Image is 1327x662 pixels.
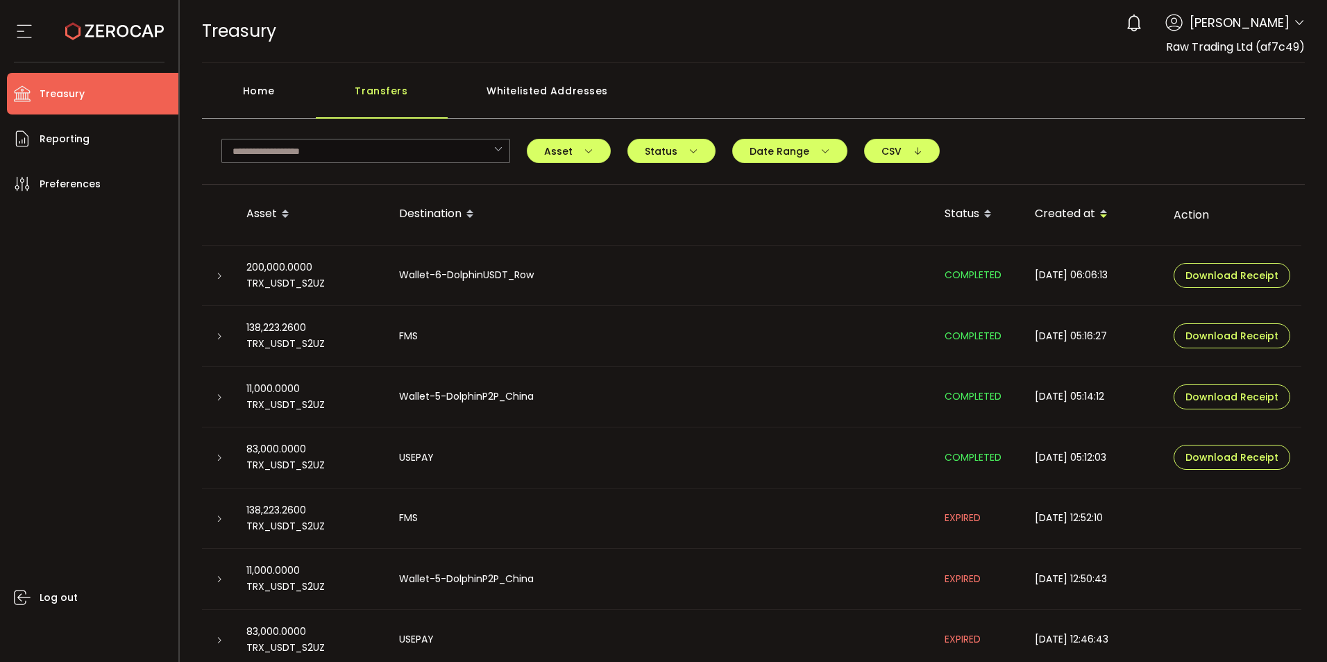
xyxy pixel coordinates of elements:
[235,260,388,291] div: 200,000.0000 TRX_USDT_S2UZ
[864,139,940,163] button: CSV
[388,450,933,466] div: USEPAY
[945,268,1001,282] span: COMPLETED
[235,381,388,413] div: 11,000.0000 TRX_USDT_S2UZ
[933,203,1024,226] div: Status
[40,588,78,608] span: Log out
[235,320,388,352] div: 138,223.2600 TRX_USDT_S2UZ
[1166,39,1305,55] span: Raw Trading Ltd (af7c49)
[388,631,933,647] div: USEPAY
[945,389,1001,403] span: COMPLETED
[235,502,388,534] div: 138,223.2600 TRX_USDT_S2UZ
[1024,450,1163,466] div: [DATE] 05:12:03
[1163,207,1301,223] div: Action
[1174,323,1290,348] button: Download Receipt
[1024,389,1163,405] div: [DATE] 05:14:12
[388,203,933,226] div: Destination
[235,203,388,226] div: Asset
[645,146,698,156] span: Status
[316,77,448,119] div: Transfers
[388,328,933,344] div: FMS
[1190,13,1290,32] span: [PERSON_NAME]
[448,77,648,119] div: Whitelisted Addresses
[235,441,388,473] div: 83,000.0000 TRX_USDT_S2UZ
[945,632,981,646] span: EXPIRED
[544,146,593,156] span: Asset
[1024,328,1163,344] div: [DATE] 05:16:27
[945,572,981,586] span: EXPIRED
[1174,445,1290,470] button: Download Receipt
[1024,571,1163,587] div: [DATE] 12:50:43
[1258,595,1327,662] iframe: Chat Widget
[1174,384,1290,409] button: Download Receipt
[235,624,388,656] div: 83,000.0000 TRX_USDT_S2UZ
[1024,510,1163,526] div: [DATE] 12:52:10
[1024,267,1163,283] div: [DATE] 06:06:13
[40,174,101,194] span: Preferences
[1185,452,1278,462] span: Download Receipt
[1185,271,1278,280] span: Download Receipt
[881,146,922,156] span: CSV
[1185,392,1278,402] span: Download Receipt
[750,146,830,156] span: Date Range
[235,563,388,595] div: 11,000.0000 TRX_USDT_S2UZ
[627,139,716,163] button: Status
[40,129,90,149] span: Reporting
[945,511,981,525] span: EXPIRED
[388,389,933,405] div: Wallet-5-DolphinP2P_China
[388,571,933,587] div: Wallet-5-DolphinP2P_China
[388,267,933,283] div: Wallet-6-DolphinUSDT_Row
[388,510,933,526] div: FMS
[732,139,847,163] button: Date Range
[1024,203,1163,226] div: Created at
[945,329,1001,343] span: COMPLETED
[1174,263,1290,288] button: Download Receipt
[1185,331,1278,341] span: Download Receipt
[945,450,1001,464] span: COMPLETED
[1024,631,1163,647] div: [DATE] 12:46:43
[202,77,316,119] div: Home
[527,139,611,163] button: Asset
[202,19,276,43] span: Treasury
[40,84,85,104] span: Treasury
